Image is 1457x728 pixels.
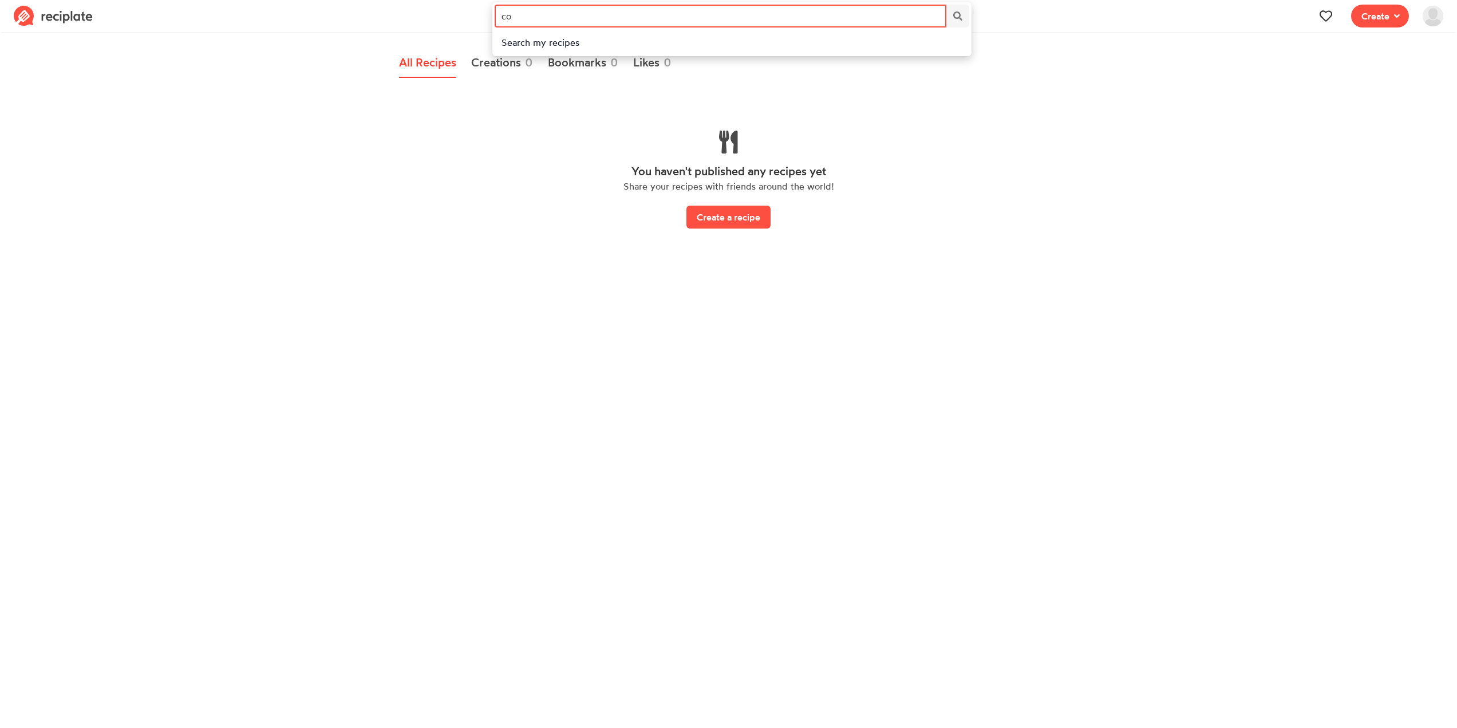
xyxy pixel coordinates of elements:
[1361,9,1389,23] span: Create
[1423,6,1443,26] img: User's avatar
[610,54,618,71] span: 0
[502,36,962,49] div: Search my recipes
[471,48,533,78] a: Creations0
[548,48,618,78] a: Bookmarks0
[1351,5,1409,27] button: Create
[14,6,93,26] img: Reciplate
[686,207,771,218] a: Create a recipe
[686,206,771,229] button: Create a recipe
[664,54,672,71] span: 0
[525,54,533,71] span: 0
[495,31,969,54] a: Search my recipes
[427,180,1031,192] p: Share your recipes with friends around the world!
[399,48,456,78] a: All Recipes
[633,48,672,78] a: Likes0
[427,165,1031,178] h5: You haven't published any recipes yet
[495,5,946,27] input: Search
